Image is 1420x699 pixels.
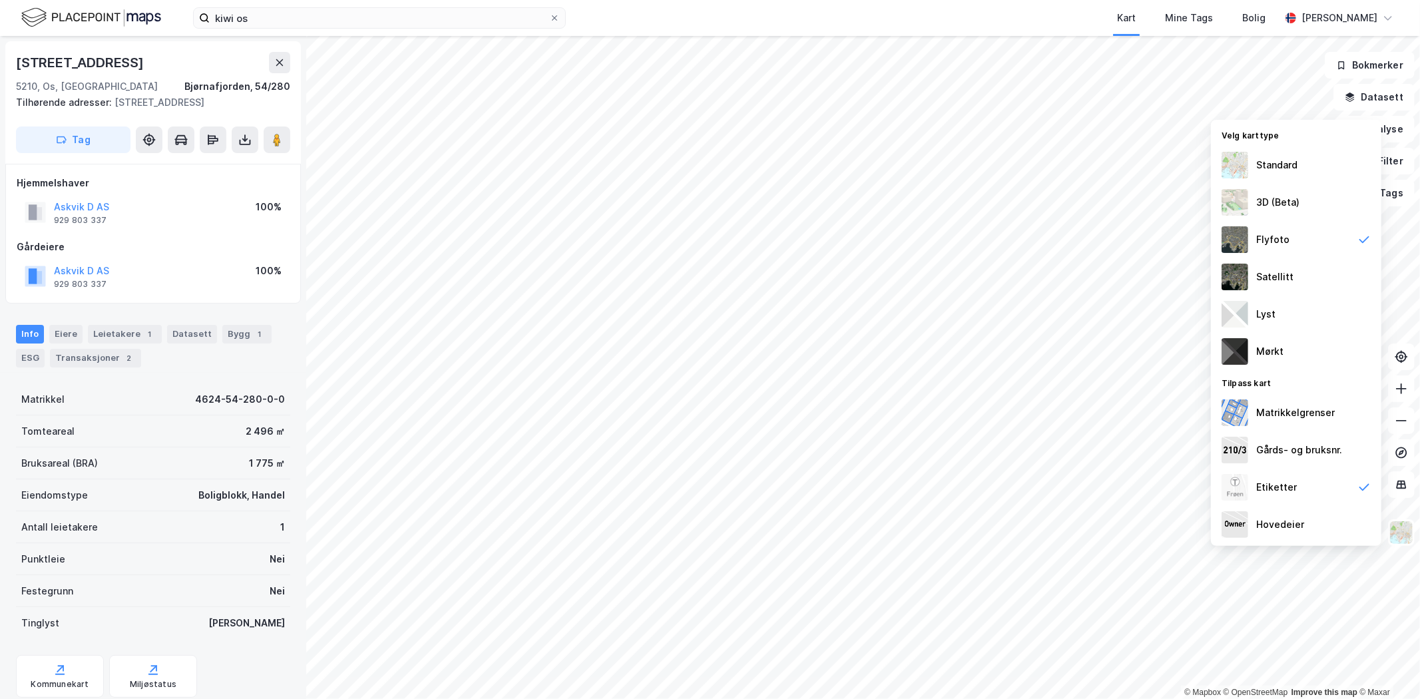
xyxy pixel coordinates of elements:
[1256,442,1342,458] div: Gårds- og bruksnr.
[1165,10,1213,26] div: Mine Tags
[210,8,549,28] input: Søk på adresse, matrikkel, gårdeiere, leietakere eller personer
[16,52,146,73] div: [STREET_ADDRESS]
[1222,399,1248,426] img: cadastreBorders.cfe08de4b5ddd52a10de.jpeg
[1222,437,1248,463] img: cadastreKeys.547ab17ec502f5a4ef2b.jpeg
[21,583,73,599] div: Festegrunn
[21,487,88,503] div: Eiendomstype
[21,615,59,631] div: Tinglyst
[253,328,266,341] div: 1
[1242,10,1266,26] div: Bolig
[198,487,285,503] div: Boligblokk, Handel
[167,325,217,344] div: Datasett
[270,583,285,599] div: Nei
[1222,338,1248,365] img: nCdM7BzjoCAAAAAElFTkSuQmCC
[1117,10,1136,26] div: Kart
[17,175,290,191] div: Hjemmelshaver
[1292,688,1357,697] a: Improve this map
[16,97,115,108] span: Tilhørende adresser:
[1211,122,1381,146] div: Velg karttype
[1256,405,1335,421] div: Matrikkelgrenser
[256,199,282,215] div: 100%
[1256,157,1298,173] div: Standard
[50,349,141,367] div: Transaksjoner
[16,95,280,111] div: [STREET_ADDRESS]
[184,79,290,95] div: Bjørnafjorden, 54/280
[17,239,290,255] div: Gårdeiere
[1337,116,1415,142] button: Analyse
[1224,688,1288,697] a: OpenStreetMap
[1256,232,1290,248] div: Flyfoto
[1211,370,1381,394] div: Tilpass kart
[1222,226,1248,253] img: Z
[21,551,65,567] div: Punktleie
[31,679,89,690] div: Kommunekart
[49,325,83,344] div: Eiere
[1222,152,1248,178] img: Z
[1222,511,1248,538] img: majorOwner.b5e170eddb5c04bfeeff.jpeg
[256,263,282,279] div: 100%
[21,455,98,471] div: Bruksareal (BRA)
[1256,344,1284,359] div: Mørkt
[1256,306,1276,322] div: Lyst
[88,325,162,344] div: Leietakere
[1256,269,1294,285] div: Satellitt
[208,615,285,631] div: [PERSON_NAME]
[1351,148,1415,174] button: Filter
[246,423,285,439] div: 2 496 ㎡
[1353,635,1420,699] iframe: Chat Widget
[16,126,130,153] button: Tag
[16,325,44,344] div: Info
[143,328,156,341] div: 1
[280,519,285,535] div: 1
[16,79,158,95] div: 5210, Os, [GEOGRAPHIC_DATA]
[222,325,272,344] div: Bygg
[1222,189,1248,216] img: Z
[21,423,75,439] div: Tomteareal
[54,215,107,226] div: 929 803 337
[16,349,45,367] div: ESG
[1222,301,1248,328] img: luj3wr1y2y3+OchiMxRmMxRlscgabnMEmZ7DJGWxyBpucwSZnsMkZbHIGm5zBJmewyRlscgabnMEmZ7DJGWxyBpucwSZnsMkZ...
[270,551,285,567] div: Nei
[1325,52,1415,79] button: Bokmerker
[1222,264,1248,290] img: 9k=
[122,351,136,365] div: 2
[1256,479,1297,495] div: Etiketter
[1184,688,1221,697] a: Mapbox
[1222,474,1248,501] img: Z
[1256,194,1300,210] div: 3D (Beta)
[21,391,65,407] div: Matrikkel
[1389,520,1414,545] img: Z
[195,391,285,407] div: 4624-54-280-0-0
[1353,180,1415,206] button: Tags
[1302,10,1377,26] div: [PERSON_NAME]
[21,6,161,29] img: logo.f888ab2527a4732fd821a326f86c7f29.svg
[1353,635,1420,699] div: Kontrollprogram for chat
[1333,84,1415,111] button: Datasett
[54,279,107,290] div: 929 803 337
[1256,517,1304,533] div: Hovedeier
[130,679,176,690] div: Miljøstatus
[249,455,285,471] div: 1 775 ㎡
[21,519,98,535] div: Antall leietakere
